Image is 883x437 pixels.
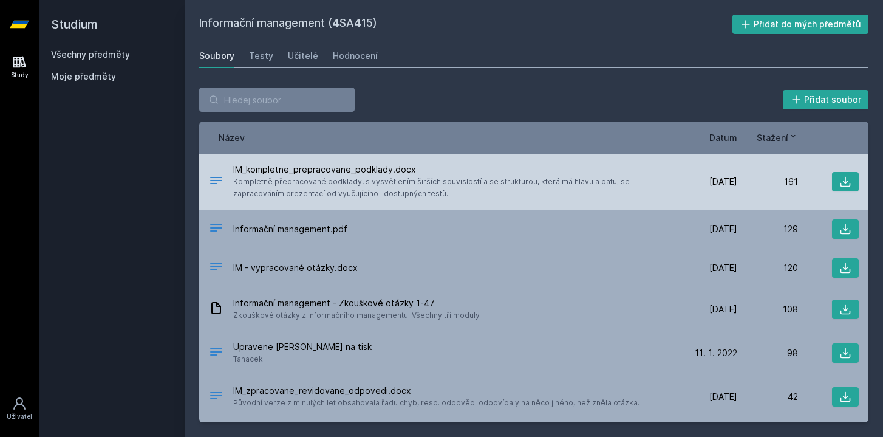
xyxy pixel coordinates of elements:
[233,309,480,322] span: Zkouškové otázky z Informačního managementu. Všechny tři moduly
[199,44,234,68] a: Soubory
[233,163,672,176] span: IM_kompletne_prepracovane_podklady.docx
[757,131,798,144] button: Stažení
[2,49,36,86] a: Study
[709,262,737,274] span: [DATE]
[233,176,672,200] span: Kompletně přepracované podklady, s vysvětlením širších souvislostí a se strukturou, která má hlav...
[737,176,798,188] div: 161
[709,391,737,403] span: [DATE]
[333,44,378,68] a: Hodnocení
[2,390,36,427] a: Uživatel
[209,173,223,191] div: DOCX
[51,49,130,60] a: Všechny předměty
[233,385,639,397] span: IM_zpracovane_revidovane_odpovedi.docx
[7,412,32,421] div: Uživatel
[199,15,732,34] h2: Informační management (4SA415)
[233,223,347,235] span: Informační management.pdf
[209,345,223,362] div: .DOCX
[709,223,737,235] span: [DATE]
[199,50,234,62] div: Soubory
[737,391,798,403] div: 42
[11,71,29,80] div: Study
[233,353,372,365] span: Tahacek
[233,297,480,309] span: Informační management - Zkouškové otázky 1-47
[333,50,378,62] div: Hodnocení
[737,262,798,274] div: 120
[288,50,318,62] div: Učitelé
[219,131,245,144] button: Název
[709,176,737,188] span: [DATE]
[737,347,798,359] div: 98
[209,260,223,277] div: DOCX
[233,262,358,274] span: IM - vypracované otázky.docx
[757,131,788,144] span: Stažení
[249,50,273,62] div: Testy
[209,221,223,238] div: PDF
[209,388,223,406] div: DOCX
[737,303,798,315] div: 108
[695,347,737,359] span: 11. 1. 2022
[709,131,737,144] button: Datum
[51,71,116,83] span: Moje předměty
[709,303,737,315] span: [DATE]
[288,44,318,68] a: Učitelé
[233,341,372,353] span: Upravene [PERSON_NAME] na tisk
[199,88,355,112] input: Hledej soubor
[732,15,869,34] button: Přidat do mých předmětů
[783,90,869,109] button: Přidat soubor
[249,44,273,68] a: Testy
[233,397,639,409] span: Původní verze z minulých let obsahovala řadu chyb, resp. odpovědi odpovídaly na něco jiného, než ...
[737,223,798,235] div: 129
